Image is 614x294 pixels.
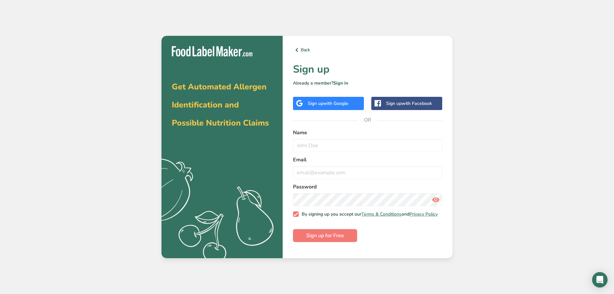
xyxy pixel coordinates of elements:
span: Get Automated Allergen Identification and Possible Nutrition Claims [172,81,269,128]
a: Privacy Policy [409,211,438,217]
label: Password [293,183,442,191]
div: Open Intercom Messenger [592,272,608,288]
span: By signing up you accept our and [299,211,438,217]
label: Name [293,129,442,137]
input: email@example.com [293,166,442,179]
div: Sign up [386,100,432,107]
a: Terms & Conditions [361,211,402,217]
h1: Sign up [293,62,442,77]
span: with Facebook [402,100,432,106]
label: Email [293,156,442,164]
span: with Google [323,100,348,106]
a: Sign in [333,80,348,86]
a: Back [293,46,442,54]
p: Already a member? [293,80,442,86]
input: John Doe [293,139,442,152]
span: OR [358,110,377,130]
button: Sign up for Free [293,229,357,242]
div: Sign up [308,100,348,107]
img: Food Label Maker [172,46,252,57]
span: Sign up for Free [306,232,344,239]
